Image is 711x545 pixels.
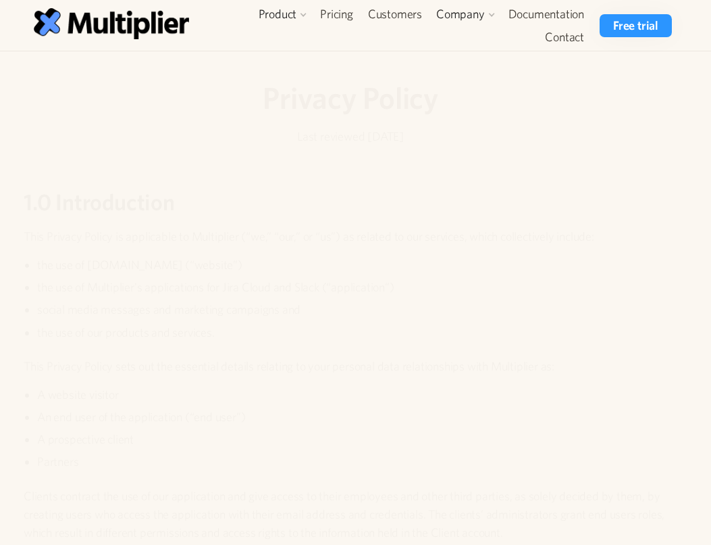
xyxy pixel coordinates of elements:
[37,386,677,403] li: A website visitor
[501,3,591,26] a: Documentation
[429,3,501,26] div: Company
[37,431,677,448] li: A prospective client
[37,279,677,295] li: the use of Multiplier's applications for Jira Cloud and Slack (“application”)
[259,6,297,22] div: Product
[37,301,677,318] li: social media messages and marketing campaigns and
[24,127,677,145] p: Last reviewed [DATE]
[24,357,677,375] p: This Privacy Policy sets out the essential details relating to your personal data relationships w...
[600,14,672,37] a: Free trial
[37,256,677,273] li: the use of [DOMAIN_NAME] (“website”)
[24,189,175,215] strong: 1.0 Introduction
[24,487,677,542] p: Clients contract the use of our application and give access to their employees and other third pa...
[24,227,677,245] p: This Privacy Policy is applicable to Multiplier (“we,” “our,” or “us”) as related to our services...
[361,3,429,26] a: Customers
[252,3,313,26] div: Product
[37,408,677,425] li: An end user of the application (“end user”)
[436,6,485,22] div: Company
[313,3,361,26] a: Pricing
[37,324,677,341] li: the use of our products and services.
[37,453,677,470] li: Partners
[24,78,677,116] h1: Privacy Policy
[537,26,591,49] a: Contact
